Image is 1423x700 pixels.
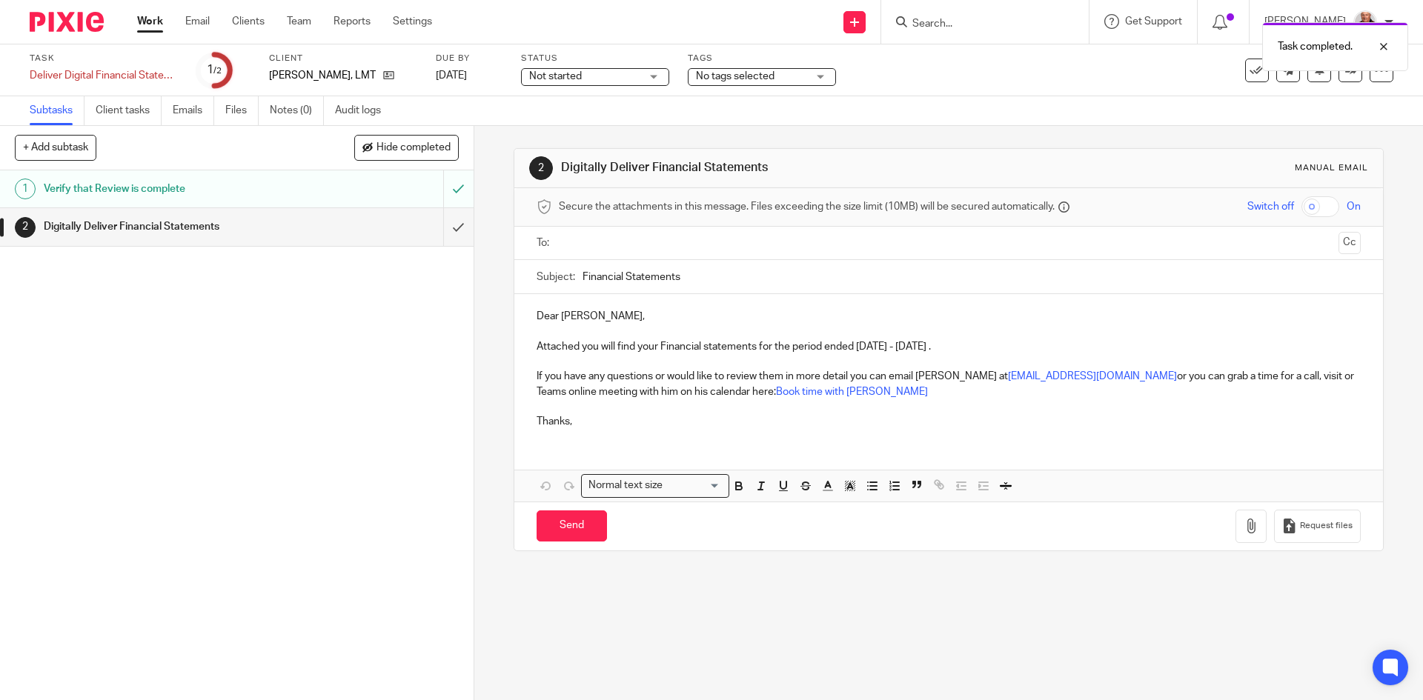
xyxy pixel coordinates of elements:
a: Client tasks [96,96,162,125]
label: Status [521,53,669,64]
a: Emails [173,96,214,125]
div: 2 [15,217,36,238]
img: Mark_107.jpg [1353,10,1377,34]
input: Send [537,510,607,542]
h1: Verify that Review is complete [44,178,300,200]
label: Tags [688,53,836,64]
label: Due by [436,53,502,64]
h1: Digitally Deliver Financial Statements [561,160,981,176]
small: /2 [213,67,222,75]
span: On [1347,199,1361,214]
span: Switch off [1247,199,1294,214]
span: No tags selected [696,71,774,81]
p: Thanks, [537,414,1360,429]
button: Hide completed [354,135,459,160]
p: Task completed. [1278,39,1353,54]
input: Search for option [667,478,720,493]
div: 1 [15,179,36,199]
button: Cc [1339,232,1361,254]
div: 1 [207,61,222,79]
span: Hide completed [377,142,451,154]
span: Request files [1300,520,1353,532]
p: Attached you will find your Financial statements for the period ended [DATE] - [DATE] . [537,339,1360,354]
a: Notes (0) [270,96,324,125]
a: Book time with [PERSON_NAME] [776,387,928,397]
button: + Add subtask [15,135,96,160]
a: Work [137,14,163,29]
div: Search for option [581,474,729,497]
a: Email [185,14,210,29]
label: Client [269,53,417,64]
a: Clients [232,14,265,29]
label: Subject: [537,270,575,284]
a: [EMAIL_ADDRESS][DOMAIN_NAME] [1008,371,1177,381]
img: Pixie [30,12,104,32]
p: If you have any questions or would like to review them in more detail you can email [PERSON_NAME]... [537,369,1360,399]
button: Request files [1274,510,1360,543]
label: Task [30,53,178,64]
label: To: [537,236,553,250]
span: Secure the attachments in this message. Files exceeding the size limit (10MB) will be secured aut... [559,199,1055,214]
a: Settings [393,14,432,29]
div: Deliver Digital Financial Statements-Quarterly - April - June, 2025 [30,68,178,83]
a: Subtasks [30,96,84,125]
a: Files [225,96,259,125]
div: 2 [529,156,553,180]
h1: Digitally Deliver Financial Statements [44,216,300,238]
span: [DATE] [436,70,467,81]
p: Dear [PERSON_NAME], [537,309,1360,324]
div: Manual email [1295,162,1368,174]
a: Audit logs [335,96,392,125]
p: [PERSON_NAME], LMT [269,68,376,83]
span: Normal text size [585,478,666,493]
a: Reports [334,14,371,29]
div: Deliver Digital Financial Statements-Quarterly - [DATE] - [DATE] [30,68,178,83]
span: Not started [529,71,582,81]
a: Team [287,14,311,29]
